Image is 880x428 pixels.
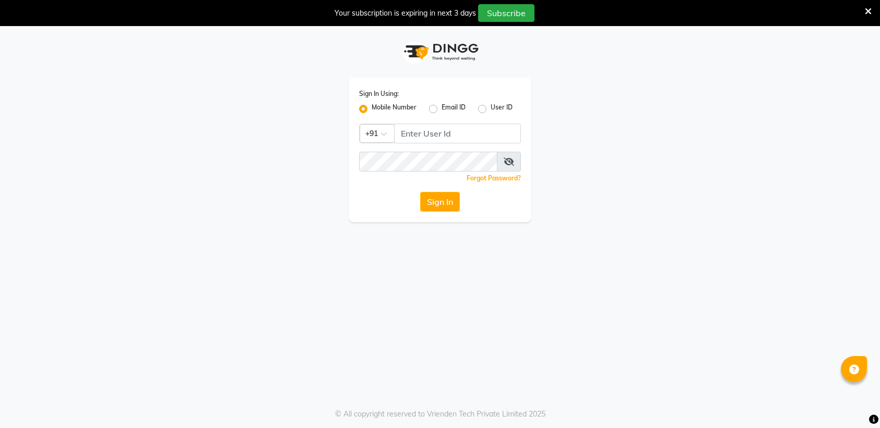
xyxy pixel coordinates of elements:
input: Username [394,124,521,143]
div: Your subscription is expiring in next 3 days [335,8,476,19]
label: Email ID [442,103,466,115]
button: Sign In [420,192,460,212]
img: logo1.svg [398,36,482,67]
iframe: chat widget [836,386,870,418]
button: Subscribe [478,4,534,22]
label: Sign In Using: [359,89,399,99]
label: User ID [491,103,513,115]
label: Mobile Number [372,103,417,115]
a: Forgot Password? [467,174,521,182]
input: Username [359,152,497,172]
